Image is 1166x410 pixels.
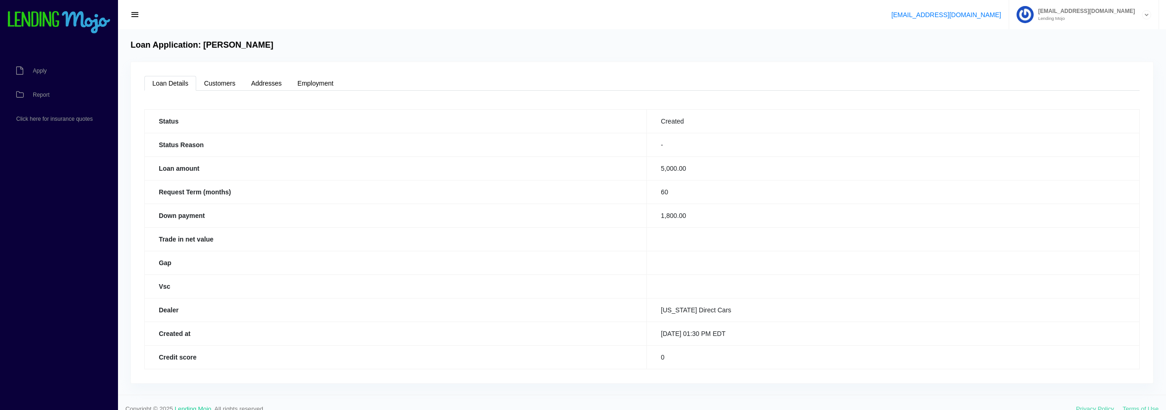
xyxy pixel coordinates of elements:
a: [EMAIL_ADDRESS][DOMAIN_NAME] [891,11,1001,19]
th: Status Reason [145,133,647,156]
a: Loan Details [144,76,196,91]
h4: Loan Application: [PERSON_NAME] [130,40,273,50]
th: Created at [145,322,647,345]
img: Profile image [1017,6,1034,23]
span: [EMAIL_ADDRESS][DOMAIN_NAME] [1034,8,1135,14]
td: 1,800.00 [647,204,1140,227]
th: Request Term (months) [145,180,647,204]
a: Customers [196,76,243,91]
span: Click here for insurance quotes [16,116,93,122]
th: Gap [145,251,647,274]
th: Credit score [145,345,647,369]
td: [US_STATE] Direct Cars [647,298,1140,322]
a: Employment [290,76,341,91]
th: Trade in net value [145,227,647,251]
img: logo-small.png [7,11,111,34]
a: Addresses [243,76,290,91]
small: Lending Mojo [1034,16,1135,21]
th: Dealer [145,298,647,322]
th: Vsc [145,274,647,298]
span: Apply [33,68,47,74]
th: Status [145,109,647,133]
span: Report [33,92,50,98]
td: [DATE] 01:30 PM EDT [647,322,1140,345]
th: Loan amount [145,156,647,180]
td: - [647,133,1140,156]
td: Created [647,109,1140,133]
th: Down payment [145,204,647,227]
td: 60 [647,180,1140,204]
td: 5,000.00 [647,156,1140,180]
td: 0 [647,345,1140,369]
